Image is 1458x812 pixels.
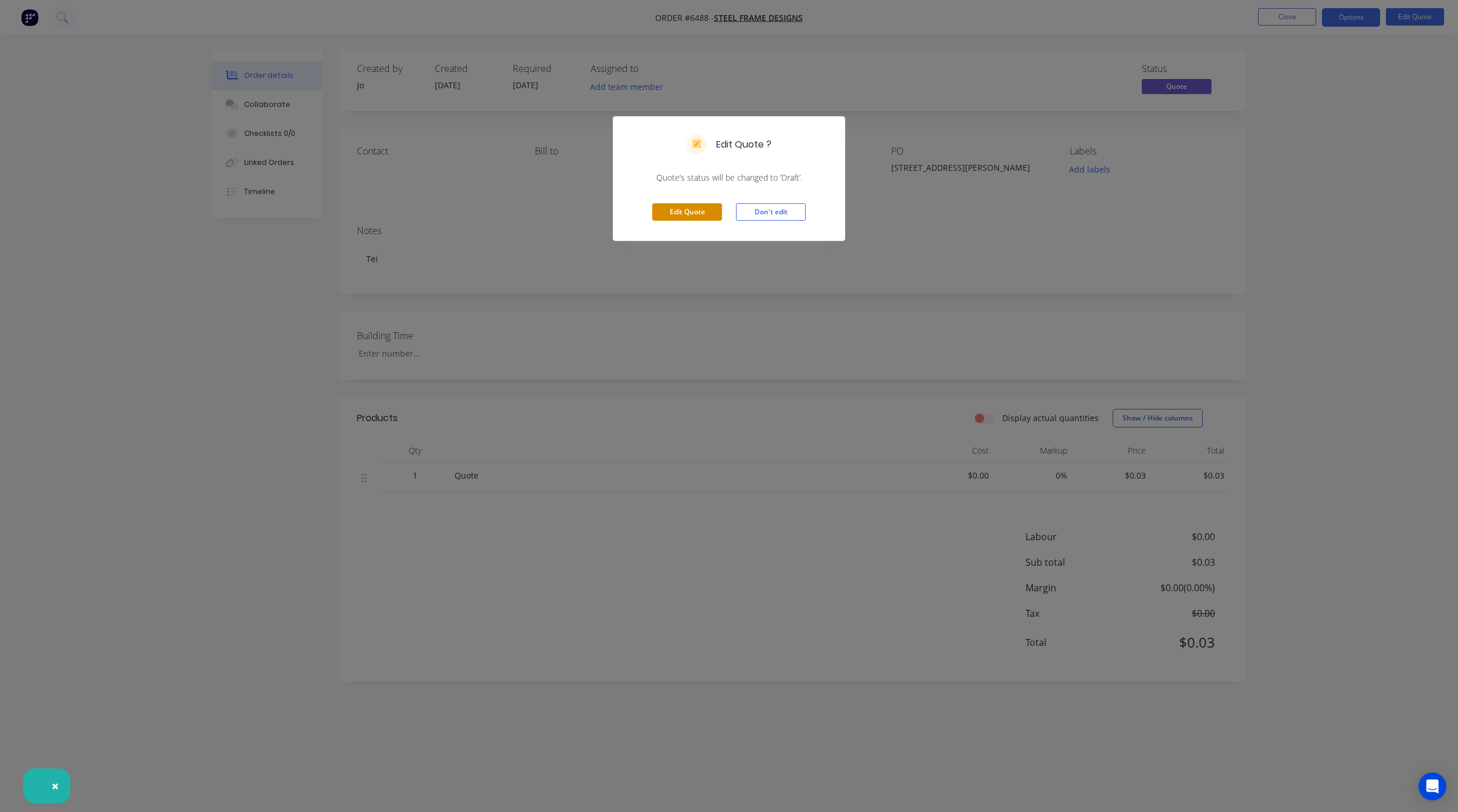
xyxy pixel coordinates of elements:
[627,172,831,184] span: Quote’s status will be changed to ‘Draft’.
[52,778,59,794] span: ×
[40,772,70,800] button: Close
[736,203,806,221] button: Don't edit
[652,203,722,221] button: Edit Quote
[716,138,771,152] h5: Edit Quote ?
[1418,773,1446,800] div: Open Intercom Messenger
